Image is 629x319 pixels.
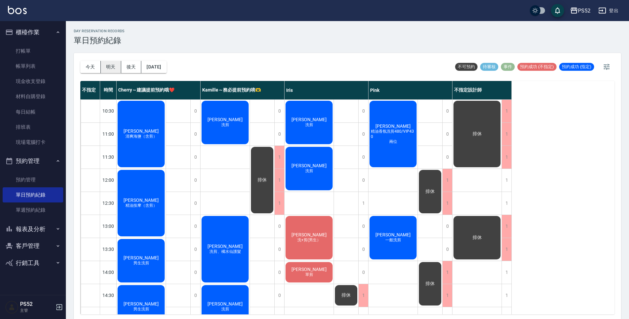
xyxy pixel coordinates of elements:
div: 0 [442,100,452,122]
div: Cherry～建議提前預約哦❤️ [117,81,201,99]
button: PS52 [567,4,593,17]
span: [PERSON_NAME] [374,123,412,129]
span: 排休 [340,292,352,298]
h2: day Reservation records [74,29,125,33]
div: 0 [442,215,452,238]
span: 洗剪 [220,306,231,312]
span: 洗剪 [304,168,314,174]
div: 不指定設計師 [452,81,512,99]
div: 0 [274,100,284,122]
span: [PERSON_NAME] [122,128,160,134]
div: 1 [502,238,511,261]
a: 每日結帳 [3,104,63,120]
button: 報表及分析 [3,221,63,238]
div: 1 [274,169,284,192]
span: 排休 [471,235,483,241]
button: [DATE] [141,61,166,73]
span: 排休 [256,177,268,183]
div: 14:00 [100,261,117,284]
span: [PERSON_NAME] [206,244,244,249]
div: 1 [274,192,284,215]
div: 11:30 [100,146,117,169]
div: 12:30 [100,192,117,215]
div: 1 [502,100,511,122]
span: 洗剪 [304,122,314,128]
span: 洗剪、橘水仙護髮 [208,249,242,254]
span: 排休 [471,131,483,137]
div: 1 [502,123,511,146]
div: 0 [274,284,284,307]
div: 0 [190,169,200,192]
span: 洗+剪(男生） [296,237,322,243]
a: 現場電腦打卡 [3,135,63,150]
span: 男生洗剪 [132,306,150,312]
span: 男生洗剪 [132,260,150,266]
div: 0 [358,146,368,169]
div: 1 [442,169,452,192]
img: Person [5,301,18,314]
div: 0 [358,100,368,122]
div: 0 [274,215,284,238]
button: 預約管理 [3,152,63,170]
span: [PERSON_NAME] [290,267,328,272]
h3: 單日預約紀錄 [74,36,125,45]
div: 0 [190,261,200,284]
span: 洗剪 [220,122,231,128]
div: 12:00 [100,169,117,192]
div: 1 [502,261,511,284]
div: 不指定 [80,81,100,99]
button: 後天 [121,61,142,73]
button: 行銷工具 [3,254,63,272]
div: 1 [442,284,452,307]
div: 11:00 [100,122,117,146]
div: 0 [190,100,200,122]
span: 待審核 [480,64,498,70]
div: 1 [442,192,452,215]
div: 13:00 [100,215,117,238]
button: 明天 [101,61,121,73]
a: 排班表 [3,120,63,135]
div: 0 [274,123,284,146]
a: 打帳單 [3,43,63,59]
div: 1 [274,146,284,169]
div: 0 [358,215,368,238]
div: 0 [274,238,284,261]
div: 0 [442,123,452,146]
button: save [551,4,564,17]
span: [PERSON_NAME] [122,198,160,203]
div: Pink [369,81,452,99]
p: 主管 [20,307,54,313]
span: 預約成功 (指定) [559,64,594,70]
a: 現金收支登錄 [3,74,63,89]
div: 14:30 [100,284,117,307]
span: 不可預約 [455,64,478,70]
div: 13:30 [100,238,117,261]
div: 0 [358,238,368,261]
div: 0 [190,192,200,215]
div: 0 [442,146,452,169]
span: 排休 [424,281,436,287]
span: [PERSON_NAME] [206,117,244,122]
div: 1 [358,284,368,307]
span: [PERSON_NAME] [122,301,160,306]
div: 10:30 [100,99,117,122]
div: 1 [502,284,511,307]
div: 1 [358,192,368,215]
span: 一般洗剪 [384,237,402,243]
span: 精油香氛洗剪480/VIP430 [369,129,417,139]
div: 0 [190,215,200,238]
span: 兩位 [388,139,398,145]
div: 0 [190,123,200,146]
span: [PERSON_NAME] [290,117,328,122]
span: [PERSON_NAME] [290,163,328,168]
div: PS52 [578,7,590,15]
a: 材料自購登錄 [3,89,63,104]
div: 0 [442,238,452,261]
div: 時間 [100,81,117,99]
button: 今天 [80,61,101,73]
div: 0 [190,238,200,261]
div: 0 [274,261,284,284]
button: 櫃檯作業 [3,24,63,41]
span: 預約成功 (不指定) [517,64,557,70]
span: 事件 [501,64,515,70]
